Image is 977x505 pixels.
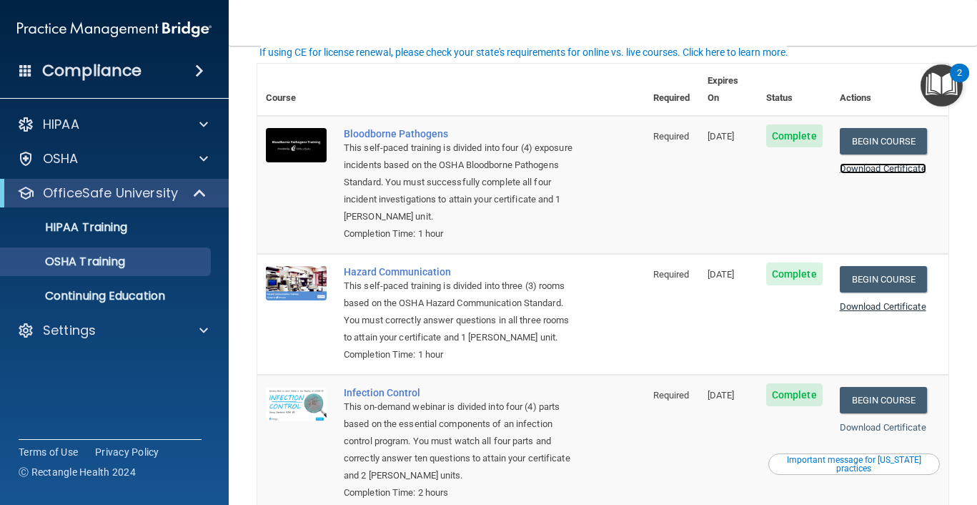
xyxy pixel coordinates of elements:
[17,185,207,202] a: OfficeSafe University
[766,124,823,147] span: Complete
[259,47,788,57] div: If using CE for license renewal, please check your state's requirements for online vs. live cours...
[766,263,823,285] span: Complete
[840,128,927,155] a: Begin Course
[653,131,690,142] span: Required
[840,422,926,433] a: Download Certificate
[344,225,573,242] div: Completion Time: 1 hour
[344,387,573,398] a: Infection Control
[257,64,335,116] th: Course
[9,289,204,303] p: Continuing Education
[957,73,962,92] div: 2
[17,116,208,133] a: HIPAA
[840,387,927,413] a: Begin Course
[17,150,208,167] a: OSHA
[708,269,735,280] span: [DATE]
[344,266,573,278] a: Hazard Communication
[19,445,78,459] a: Terms of Use
[708,390,735,401] span: [DATE]
[17,15,212,44] img: PMB logo
[344,346,573,363] div: Completion Time: 1 hour
[653,390,690,401] span: Required
[257,45,790,59] button: If using CE for license renewal, please check your state's requirements for online vs. live cours...
[344,484,573,501] div: Completion Time: 2 hours
[766,383,823,406] span: Complete
[43,185,178,202] p: OfficeSafe University
[344,398,573,484] div: This on-demand webinar is divided into four (4) parts based on the essential components of an inf...
[645,64,699,116] th: Required
[831,64,948,116] th: Actions
[42,61,142,81] h4: Compliance
[9,220,127,235] p: HIPAA Training
[653,269,690,280] span: Required
[708,131,735,142] span: [DATE]
[344,278,573,346] div: This self-paced training is divided into three (3) rooms based on the OSHA Hazard Communication S...
[840,266,927,293] a: Begin Course
[344,139,573,225] div: This self-paced training is divided into four (4) exposure incidents based on the OSHA Bloodborne...
[344,128,573,139] a: Bloodborne Pathogens
[17,322,208,339] a: Settings
[921,64,963,107] button: Open Resource Center, 2 new notifications
[840,301,926,312] a: Download Certificate
[19,465,136,479] span: Ⓒ Rectangle Health 2024
[43,116,79,133] p: HIPAA
[43,150,79,167] p: OSHA
[43,322,96,339] p: Settings
[758,64,831,116] th: Status
[95,445,159,459] a: Privacy Policy
[840,163,926,174] a: Download Certificate
[730,428,960,485] iframe: Drift Widget Chat Controller
[699,64,758,116] th: Expires On
[9,255,125,269] p: OSHA Training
